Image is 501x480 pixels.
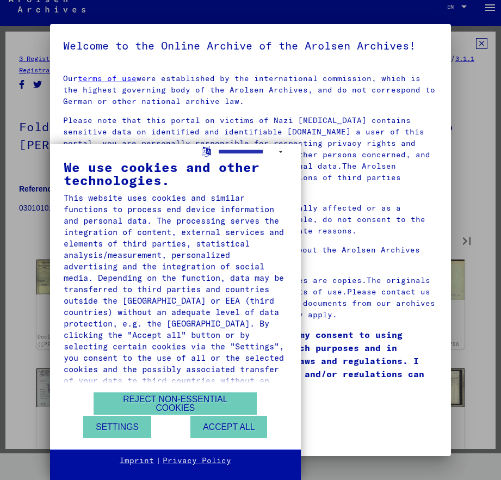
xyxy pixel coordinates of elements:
button: Settings [83,416,151,438]
div: We use cookies and other technologies. [64,161,287,187]
button: Accept all [190,416,267,438]
a: Privacy Policy [163,456,231,466]
a: Imprint [120,456,154,466]
button: Reject non-essential cookies [94,392,257,415]
div: This website uses cookies and similar functions to process end device information and personal da... [64,192,287,398]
